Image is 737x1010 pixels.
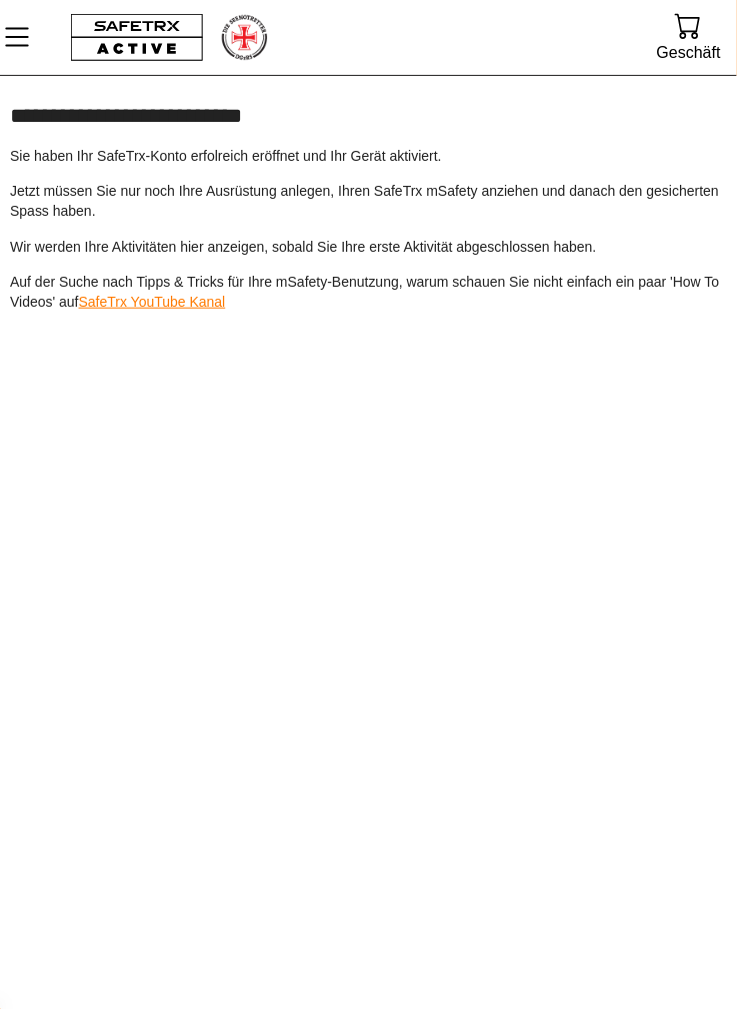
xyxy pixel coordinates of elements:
font: Geschäft [657,44,721,61]
font: Wir werden Ihre Aktivitäten hier anzeigen, sobald Sie Ihre erste Aktivität abgeschlossen haben. [10,239,597,255]
font: Jetzt müssen Sie nur noch Ihre Ausrüstung anlegen, Ihren SafeTrx mSafety anziehen und danach den ... [10,183,719,219]
a: SafeTrx YouTube Kanal [79,294,226,310]
img: RescueLogo.png [220,13,269,62]
font: Sie haben Ihr SafeTrx-Konto erfolreich eröffnet und Ihr Gerät aktiviert. [10,148,442,164]
font: Auf der Suche nach Tipps & Tricks für Ihre mSafety-Benutzung, warum schauen Sie nicht einfach ein... [10,274,720,310]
